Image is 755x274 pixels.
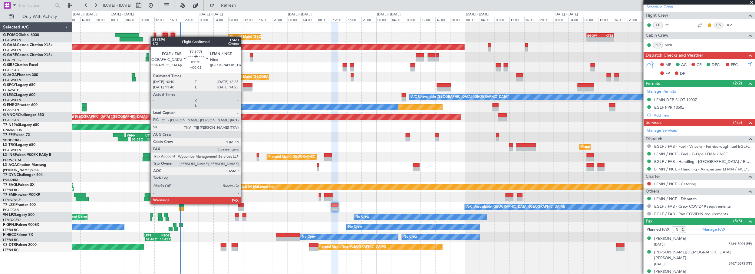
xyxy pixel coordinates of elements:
[600,34,613,37] div: KTEB
[3,188,19,192] a: LFPB/LBG
[3,38,21,42] a: EGGW/LTN
[140,134,153,137] div: UTTT
[3,73,17,77] span: G-JAGA
[729,261,752,266] span: 546716693 (PP)
[725,22,739,28] a: TKV
[3,98,21,102] a: EGGW/LTN
[348,223,362,232] div: No Crew
[3,223,39,227] a: F-GPNJFalcon 900EX
[3,213,35,217] a: 9H-LPZLegacy 500
[361,17,376,22] div: 20:00
[654,113,752,118] div: Add new
[273,17,288,22] div: 20:00
[647,89,676,95] a: Manage Permits
[52,113,147,122] div: Planned Maint [GEOGRAPHIC_DATA] ([GEOGRAPHIC_DATA])
[3,93,35,97] a: G-LEGCLegacy 600
[3,243,37,247] a: CS-DTRFalcon 2000
[3,248,19,252] a: LFPB/LBG
[697,62,702,68] span: CR
[404,233,417,242] div: No Crew
[3,103,17,107] span: G-ENRG
[111,12,134,17] div: [DATE] - [DATE]
[184,127,196,131] div: -
[196,127,208,131] div: -
[3,178,18,182] a: EVRA/RIX
[228,17,243,22] div: 08:00
[132,137,144,141] div: 05:55 Z
[3,163,17,167] span: LX-AOA
[3,43,17,47] span: G-GAAL
[598,17,613,22] div: 12:00
[140,17,154,22] div: 08:00
[729,242,752,247] span: 548415004 (PP)
[230,73,325,82] div: Planned Maint [GEOGRAPHIC_DATA] ([GEOGRAPHIC_DATA])
[3,103,38,107] a: G-ENRGPraetor 600
[377,12,401,17] div: [DATE] - [DATE]
[3,233,33,237] a: F-HECDFalcon 7X
[288,17,302,22] div: 00:00
[127,134,140,137] div: VHHH
[643,17,658,22] div: 00:00
[3,113,44,117] a: G-VNORChallenger 650
[184,124,196,127] div: EGSS
[80,17,95,22] div: 16:00
[654,97,697,102] div: LFMN DEP SLOT 1200Z
[332,17,347,22] div: 12:00
[318,243,386,252] div: Planned Maint Nice ([GEOGRAPHIC_DATA])
[230,33,325,42] div: Planned Maint [GEOGRAPHIC_DATA] ([GEOGRAPHIC_DATA])
[587,38,600,41] div: -
[3,168,39,172] a: [PERSON_NAME]/QSA
[157,233,170,237] div: KBOS
[60,213,108,222] div: AOG Maint Cannes (Mandelieu)
[554,17,569,22] div: 00:00
[146,237,158,241] div: 09:40 Z
[103,3,131,8] span: [DATE] - [DATE]
[216,3,241,8] span: Refresh
[3,143,35,147] a: LX-TROLegacy 650
[647,4,673,10] a: Schedule Crew
[391,17,406,22] div: 04:00
[3,68,19,72] a: EGLF/FAB
[288,12,312,17] div: [DATE] - [DATE]
[3,203,36,207] a: T7-LZZIPraetor 600
[555,12,578,17] div: [DATE] - [DATE]
[3,238,19,242] a: LFPB/LBG
[3,138,21,142] a: VHHH/HKG
[665,71,670,77] span: FP
[243,17,258,22] div: 12:00
[169,17,184,22] div: 16:00
[376,17,391,22] div: 00:00
[184,17,199,22] div: 20:00
[712,62,721,68] span: DFC,
[3,108,19,112] a: EGSS/STN
[681,62,687,68] span: AC
[587,34,600,37] div: EGGW
[3,33,39,37] a: G-FOMOGlobal 6000
[3,183,18,187] span: T7-EAGL
[647,227,669,233] label: Planned PAX
[145,137,157,141] div: 12:58 Z
[733,119,742,126] span: (4/5)
[509,17,524,22] div: 12:00
[18,1,53,10] input: Trip Number
[3,208,19,212] a: EGLF/FAB
[110,17,125,22] div: 00:00
[654,151,728,157] a: LFMN / NCE - Fuel - G-Ops LFMN / NCE
[258,17,273,22] div: 16:00
[215,183,275,192] div: Planned Maint Dubai (Al Maktoum Intl)
[3,63,38,67] a: G-SIRSCitation Excel
[465,17,480,22] div: 00:00
[3,73,38,77] a: G-JAGAPhenom 300
[3,48,21,52] a: EGGW/LTN
[3,88,19,92] a: LGAV/ATH
[450,17,465,22] div: 20:00
[646,173,660,180] span: Charter
[3,118,19,122] a: EGLF/FAB
[654,105,684,110] div: EGLF PPR 1350z
[65,17,80,22] div: 12:00
[199,17,213,22] div: 00:00
[733,218,742,224] span: (3/3)
[302,17,317,22] div: 04:00
[3,123,39,127] a: T7-N1960Legacy 650
[653,22,663,28] div: CP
